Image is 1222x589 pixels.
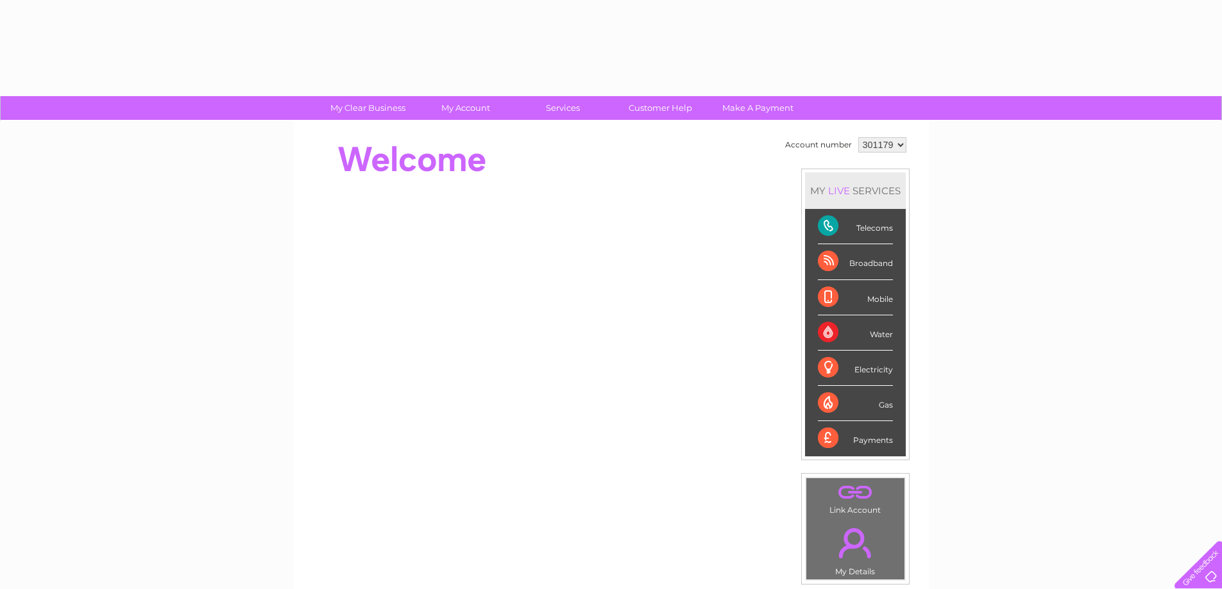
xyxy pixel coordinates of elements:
div: Mobile [818,280,893,315]
div: Water [818,315,893,351]
td: Link Account [806,477,905,518]
div: Broadband [818,244,893,279]
a: My Account [412,96,518,120]
div: MY SERVICES [805,172,906,209]
div: LIVE [826,185,853,197]
a: . [810,520,901,565]
td: Account number [782,134,855,156]
a: My Clear Business [315,96,421,120]
div: Telecoms [818,209,893,244]
a: Customer Help [607,96,713,120]
div: Electricity [818,351,893,386]
div: Payments [818,421,893,456]
a: Make A Payment [705,96,811,120]
td: My Details [806,517,905,580]
div: Gas [818,386,893,421]
a: Services [510,96,616,120]
a: . [810,481,901,504]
